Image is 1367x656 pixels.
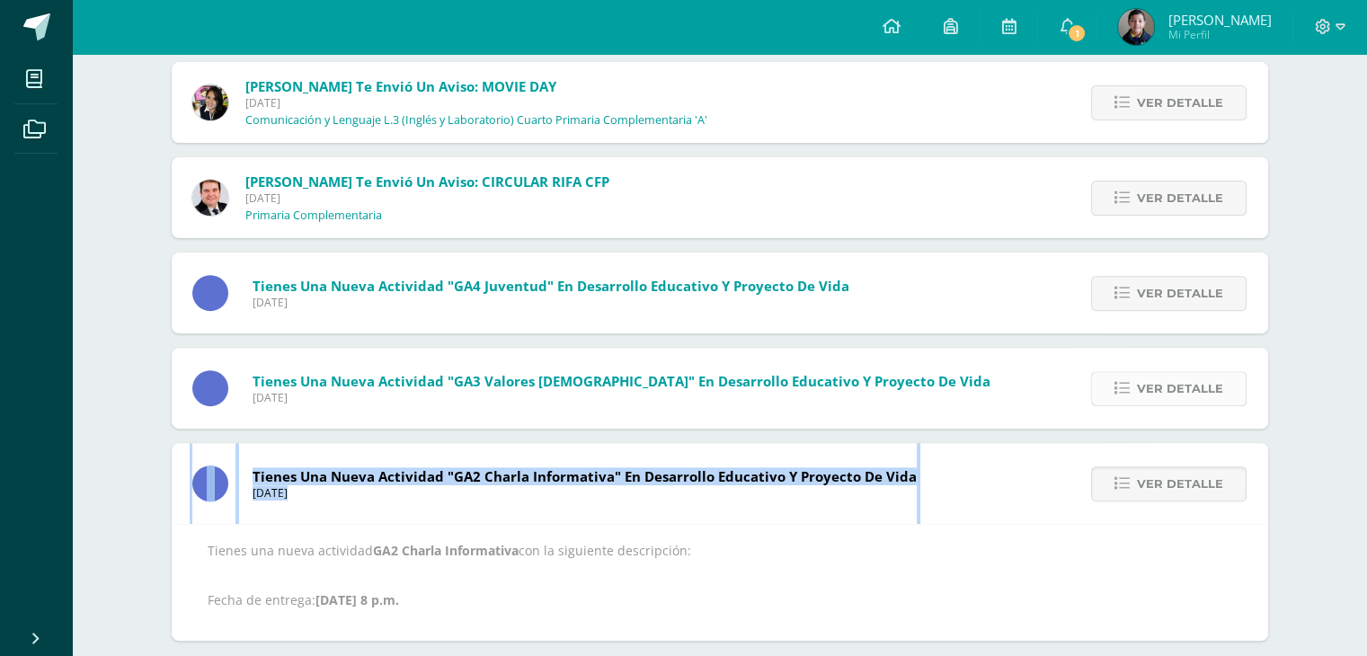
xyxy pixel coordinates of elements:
span: [PERSON_NAME] [1167,11,1271,29]
span: [DATE] [253,390,990,405]
span: Mi Perfil [1167,27,1271,42]
span: Ver detalle [1137,182,1223,215]
span: Tienes una nueva actividad "GA2 Charla Informativa" En Desarrollo educativo y Proyecto de Vida [253,467,917,485]
img: 57933e79c0f622885edf5cfea874362b.png [192,180,228,216]
span: [PERSON_NAME] te envió un aviso: MOVIE DAY [245,77,556,95]
span: Ver detalle [1137,467,1223,501]
span: Ver detalle [1137,277,1223,310]
span: [DATE] [253,485,917,501]
p: Primaria Complementaria [245,208,382,223]
p: Comunicación y Lenguaje L.3 (Inglés y Laboratorio) Cuarto Primaria Complementaria 'A' [245,113,707,128]
strong: [DATE] 8 p.m. [315,591,399,608]
span: [DATE] [253,295,849,310]
span: Ver detalle [1137,86,1223,120]
span: [PERSON_NAME] te envió un aviso: CIRCULAR RIFA CFP [245,173,609,191]
strong: GA2 Charla Informativa [373,542,519,559]
span: Ver detalle [1137,372,1223,405]
span: Tienes una nueva actividad "GA4 Juventud" En Desarrollo educativo y Proyecto de Vida [253,277,849,295]
span: Tienes una nueva actividad "GA3 Valores [DEMOGRAPHIC_DATA]" En Desarrollo educativo y Proyecto de... [253,372,990,390]
img: 4b4ba961898aa8c56c1a512679ff2d59.png [1118,9,1154,45]
span: [DATE] [245,95,707,111]
span: [DATE] [245,191,609,206]
img: 282f7266d1216b456af8b3d5ef4bcc50.png [192,84,228,120]
p: Tienes una nueva actividad con la siguiente descripción: Fecha de entrega: [208,543,1232,608]
span: 1 [1067,23,1087,43]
